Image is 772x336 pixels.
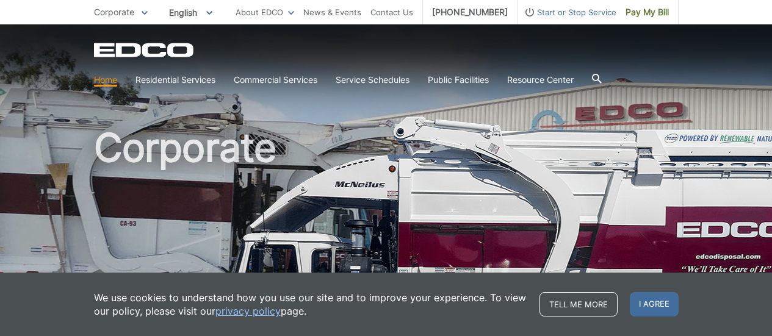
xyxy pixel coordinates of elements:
a: Service Schedules [336,73,409,87]
span: English [160,2,222,23]
a: privacy policy [215,304,281,318]
a: Public Facilities [428,73,489,87]
span: I agree [630,292,679,316]
span: Pay My Bill [626,5,669,19]
a: News & Events [303,5,361,19]
a: Tell me more [539,292,618,316]
p: We use cookies to understand how you use our site and to improve your experience. To view our pol... [94,291,527,318]
a: Commercial Services [234,73,317,87]
span: Corporate [94,7,134,17]
a: Home [94,73,117,87]
a: Contact Us [370,5,413,19]
a: EDCD logo. Return to the homepage. [94,43,195,57]
a: Resource Center [507,73,574,87]
a: About EDCO [236,5,294,19]
a: Residential Services [135,73,215,87]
